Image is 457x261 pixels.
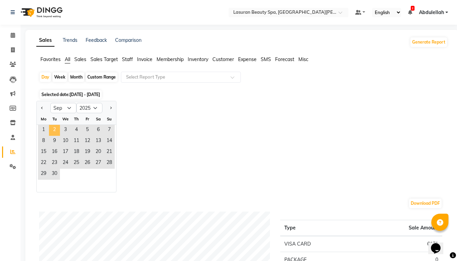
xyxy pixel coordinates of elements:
div: Friday, September 12, 2025 [82,136,93,147]
select: Select year [76,103,102,113]
span: 28 [104,158,115,169]
button: Next month [108,103,113,114]
div: Sa [93,114,104,124]
div: Tuesday, September 23, 2025 [49,158,60,169]
div: Monday, September 22, 2025 [38,158,49,169]
div: Saturday, September 13, 2025 [93,136,104,147]
div: Thursday, September 4, 2025 [71,125,82,136]
div: Saturday, September 20, 2025 [93,147,104,158]
div: We [60,114,71,124]
img: logo [17,3,64,22]
div: Su [104,114,115,124]
span: 9 [49,136,60,147]
span: 21 [104,147,115,158]
span: 11 [71,136,82,147]
div: Monday, September 15, 2025 [38,147,49,158]
div: Thursday, September 11, 2025 [71,136,82,147]
span: 7 [104,125,115,136]
button: Generate Report [410,37,447,47]
span: 14 [104,136,115,147]
span: 8 [38,136,49,147]
div: Wednesday, September 3, 2025 [60,125,71,136]
div: Sunday, September 14, 2025 [104,136,115,147]
div: Day [40,72,51,82]
span: 12 [82,136,93,147]
div: Tuesday, September 30, 2025 [49,169,60,180]
span: 22 [38,158,49,169]
span: Membership [157,56,184,62]
span: 27 [93,158,104,169]
span: [DATE] - [DATE] [70,92,100,97]
span: 19 [82,147,93,158]
td: VISA CARD [280,236,358,252]
div: Fr [82,114,93,124]
span: Selected date: [40,90,102,99]
span: 2 [49,125,60,136]
div: Mo [38,114,49,124]
div: Tuesday, September 2, 2025 [49,125,60,136]
span: Sales [74,56,86,62]
div: Friday, September 5, 2025 [82,125,93,136]
div: Tuesday, September 16, 2025 [49,147,60,158]
span: 4 [71,125,82,136]
div: Saturday, September 27, 2025 [93,158,104,169]
div: Custom Range [86,72,118,82]
span: Forecast [275,56,294,62]
div: Monday, September 29, 2025 [38,169,49,180]
span: Staff [122,56,133,62]
select: Select month [50,103,76,113]
div: Monday, September 1, 2025 [38,125,49,136]
div: Sunday, September 21, 2025 [104,147,115,158]
div: Friday, September 26, 2025 [82,158,93,169]
div: Thursday, September 25, 2025 [71,158,82,169]
div: Week [52,72,67,82]
div: Wednesday, September 10, 2025 [60,136,71,147]
iframe: chat widget [428,234,450,254]
th: Sale Amount [358,220,442,236]
a: 2 [408,9,412,15]
a: Comparison [115,37,141,43]
th: Type [280,220,358,236]
span: 30 [49,169,60,180]
td: 6171 [358,236,442,252]
span: 2 [411,6,415,11]
span: 13 [93,136,104,147]
span: 25 [71,158,82,169]
button: Download PDF [409,199,442,208]
span: Abdulellah [419,9,444,16]
span: 23 [49,158,60,169]
a: Sales [36,34,54,47]
span: Favorites [40,56,61,62]
span: Invoice [137,56,152,62]
span: 1 [38,125,49,136]
span: 29 [38,169,49,180]
span: Misc [298,56,308,62]
span: 16 [49,147,60,158]
span: 10 [60,136,71,147]
span: 15 [38,147,49,158]
button: Previous month [39,103,45,114]
span: Expense [238,56,257,62]
span: Sales Target [90,56,118,62]
span: SMS [261,56,271,62]
div: Sunday, September 7, 2025 [104,125,115,136]
div: Saturday, September 6, 2025 [93,125,104,136]
div: Month [69,72,84,82]
a: Feedback [86,37,107,43]
div: Th [71,114,82,124]
div: Sunday, September 28, 2025 [104,158,115,169]
span: Customer [212,56,234,62]
div: Tu [49,114,60,124]
div: Friday, September 19, 2025 [82,147,93,158]
span: All [65,56,70,62]
span: 24 [60,158,71,169]
div: Wednesday, September 17, 2025 [60,147,71,158]
div: Monday, September 8, 2025 [38,136,49,147]
span: 20 [93,147,104,158]
div: Tuesday, September 9, 2025 [49,136,60,147]
span: 6 [93,125,104,136]
span: 26 [82,158,93,169]
span: 5 [82,125,93,136]
span: 17 [60,147,71,158]
div: Wednesday, September 24, 2025 [60,158,71,169]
